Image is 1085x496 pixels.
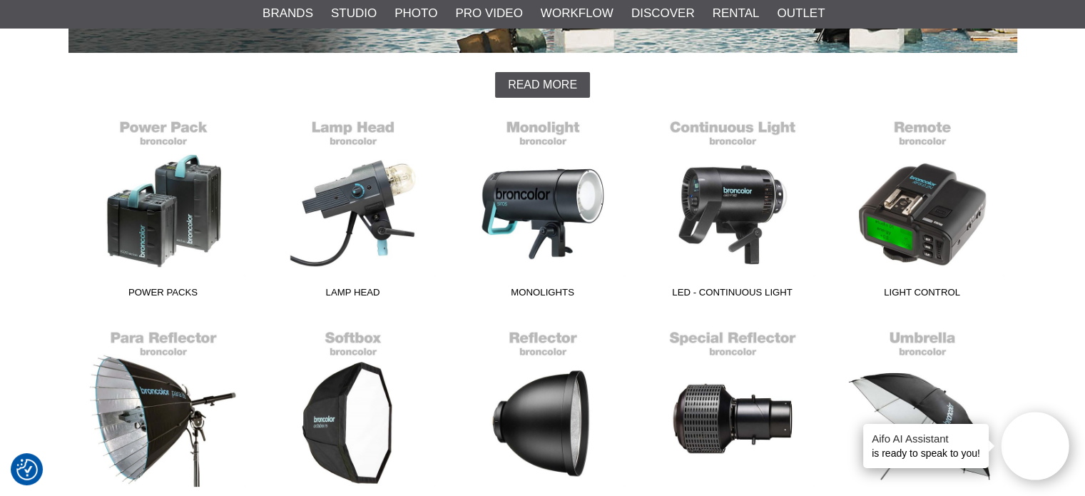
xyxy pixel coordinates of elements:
a: Pro Video [455,4,522,23]
a: Rental [713,4,760,23]
a: LED - Continuous Light [638,112,827,305]
a: Outlet [777,4,825,23]
a: Brands [263,4,313,23]
span: LED - Continuous Light [638,285,827,305]
a: Light Control [827,112,1017,305]
h4: Aifo AI Assistant [872,431,980,446]
a: Monolights [448,112,638,305]
img: Revisit consent button [16,459,38,480]
span: Read more [508,79,577,91]
a: Discover [631,4,695,23]
span: Monolights [448,285,638,305]
a: Workflow [541,4,613,23]
a: Studio [331,4,377,23]
a: Lamp Head [258,112,448,305]
button: Consent Preferences [16,457,38,482]
span: Lamp Head [258,285,448,305]
a: Power Packs [68,112,258,305]
div: is ready to speak to you! [863,424,989,468]
span: Power Packs [68,285,258,305]
a: Photo [394,4,437,23]
span: Light Control [827,285,1017,305]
